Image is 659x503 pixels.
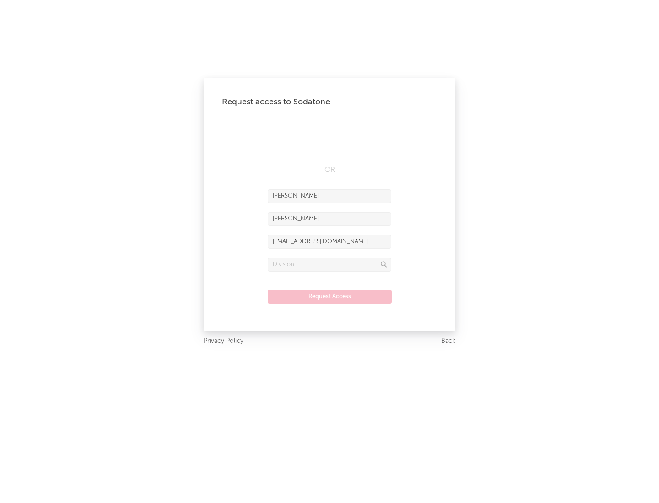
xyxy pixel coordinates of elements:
a: Privacy Policy [204,336,243,347]
button: Request Access [268,290,392,304]
div: OR [268,165,391,176]
input: Last Name [268,212,391,226]
div: Request access to Sodatone [222,96,437,107]
input: Email [268,235,391,249]
input: Division [268,258,391,272]
a: Back [441,336,455,347]
input: First Name [268,189,391,203]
